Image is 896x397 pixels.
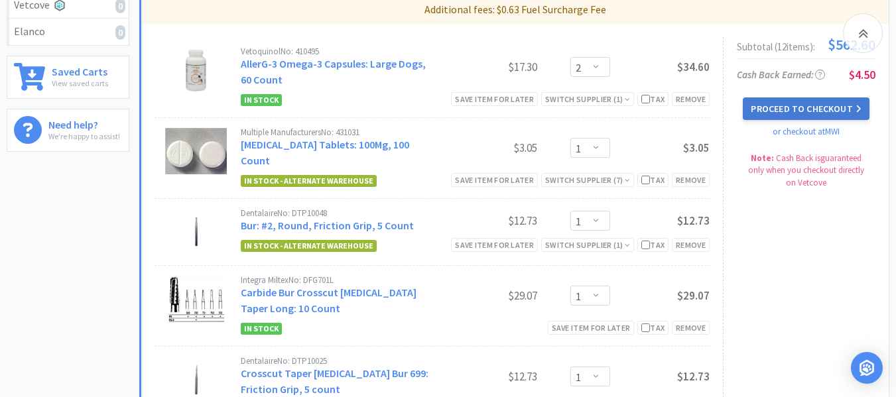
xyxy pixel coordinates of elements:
[737,37,875,52] div: Subtotal ( 12 item s ):
[641,321,665,334] div: Tax
[438,140,537,156] div: $3.05
[241,209,438,217] div: Dentalaire No: DTP10048
[241,357,438,365] div: Dentalaire No: DTP10025
[451,92,538,106] div: Save item for later
[241,323,282,335] span: In Stock
[241,219,414,232] a: Bur: #2, Round, Friction Grip, 5 Count
[241,57,426,86] a: AllerG-3 Omega-3 Capsules: Large Dogs, 60 Count
[7,56,129,99] a: Saved CartsView saved carts
[677,60,710,74] span: $34.60
[48,116,120,130] h6: Need help?
[241,138,409,167] a: [MEDICAL_DATA] Tablets: 100Mg, 100 Count
[641,174,665,186] div: Tax
[438,369,537,384] div: $12.73
[641,239,665,251] div: Tax
[851,352,883,384] div: Open Intercom Messenger
[7,19,129,45] a: Elanco0
[751,152,774,164] strong: Note:
[147,1,883,19] p: Additional fees: $0.63 Fuel Surcharge Fee
[173,209,220,255] img: b7ec67cd242945f69df73381f882438a_209769.png
[241,128,438,137] div: Multiple Manufacturers No: 431031
[438,288,537,304] div: $29.07
[677,369,710,384] span: $12.73
[48,130,120,142] p: We're happy to assist!
[241,47,438,56] div: Vetoquinol No: 410495
[737,68,825,81] span: Cash Back Earned :
[14,23,122,40] div: Elanco
[115,25,125,40] i: 0
[672,321,710,335] div: Remove
[672,238,710,252] div: Remove
[241,276,438,284] div: Integra Miltex No: DFG701L
[545,174,630,186] div: Switch Supplier ( 7 )
[548,321,635,335] div: Save item for later
[828,37,875,52] span: $562.60
[672,173,710,187] div: Remove
[241,286,416,315] a: Carbide Bur Crosscut [MEDICAL_DATA] Taper Long: 10 Count
[545,239,630,251] div: Switch Supplier ( 1 )
[677,213,710,228] span: $12.73
[438,59,537,75] div: $17.30
[451,173,538,187] div: Save item for later
[52,77,108,89] p: View saved carts
[438,213,537,229] div: $12.73
[165,128,227,174] img: aff5d8ee298c405185da0556adb8ec75_466770.png
[545,93,630,105] div: Switch Supplier ( 1 )
[241,175,377,187] span: In Stock - Alternate Warehouse
[641,93,665,105] div: Tax
[241,94,282,106] span: In Stock
[451,238,538,252] div: Save item for later
[672,92,710,106] div: Remove
[241,367,428,396] a: Crosscut Taper [MEDICAL_DATA] Bur 699: Friction Grip, 5 count
[182,47,210,93] img: d1ae682f337042f7ad27625e98ab6538_6146.png
[677,288,710,303] span: $29.07
[773,126,840,137] a: or checkout at MWI
[849,67,875,82] span: $4.50
[743,97,869,120] button: Proceed to Checkout
[52,63,108,77] h6: Saved Carts
[683,141,710,155] span: $3.05
[241,240,377,252] span: In Stock - Alternate Warehouse
[748,152,864,188] span: Cash Back is guaranteed only when you checkout directly on Vetcove
[168,276,224,322] img: 64ef347f634941c79fbe15b0a27d2ed8_5273.png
